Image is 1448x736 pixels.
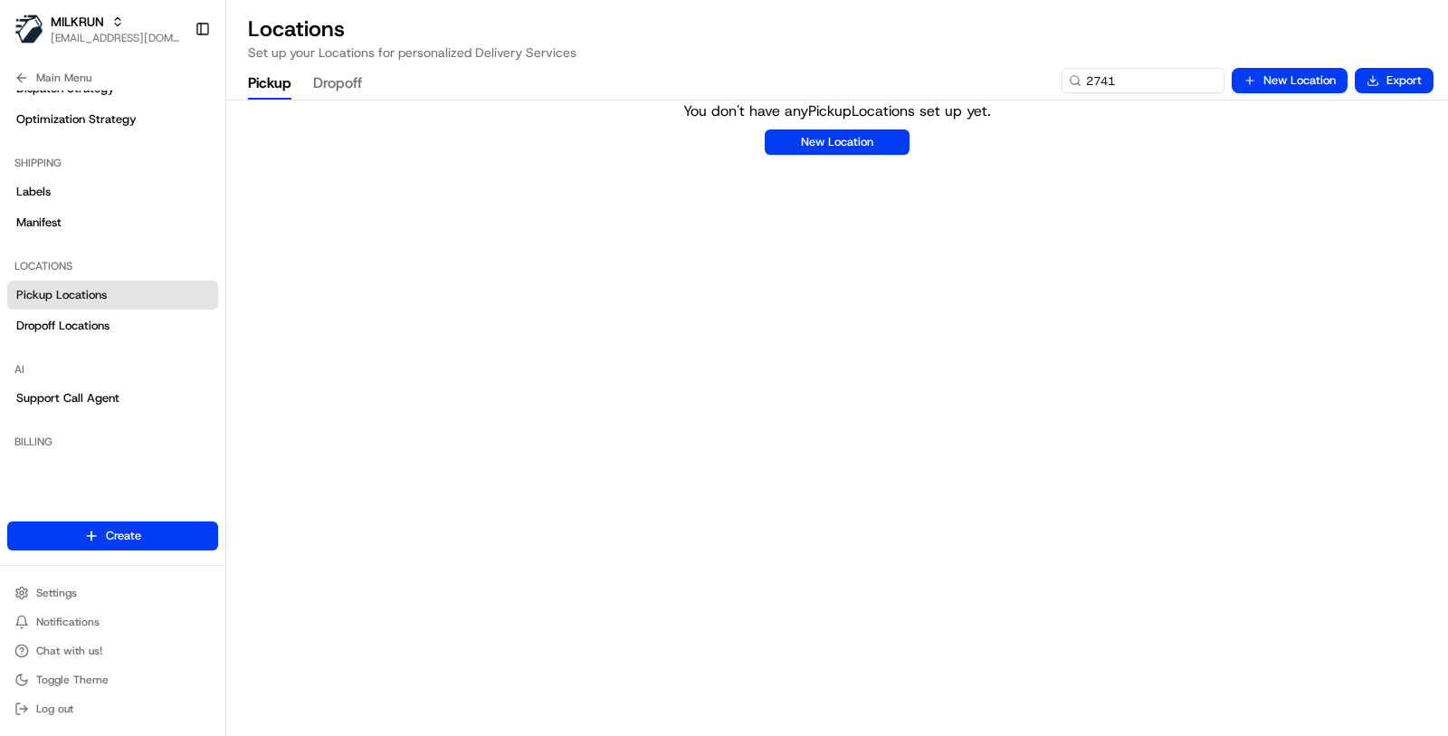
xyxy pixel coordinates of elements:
button: [EMAIL_ADDRESS][DOMAIN_NAME] [51,31,180,45]
span: Notifications [36,615,100,629]
span: Support Call Agent [16,390,119,406]
button: Start new chat [308,177,329,199]
p: Set up your Locations for personalized Delivery Services [248,43,1426,62]
div: Billing [7,427,218,456]
button: Export [1355,68,1434,93]
a: Support Call Agent [7,384,218,413]
a: Dropoff Locations [7,311,218,340]
span: Knowledge Base [36,404,138,422]
span: • [150,329,157,343]
span: Manifest [16,215,62,231]
span: [DATE] [160,280,197,294]
span: • [150,280,157,294]
a: Billing [7,456,218,485]
span: Billing [16,463,48,479]
span: Settings [36,586,77,600]
div: Locations [7,252,218,281]
img: Masood Aslam [18,311,47,340]
span: Toggle Theme [36,673,109,687]
span: Pylon [180,448,219,462]
a: 📗Knowledge Base [11,397,146,429]
a: Pickup Locations [7,281,218,310]
p: You don't have any Pickup Locations set up yet. [683,100,991,122]
button: Notifications [7,609,218,635]
button: New Location [1232,68,1348,93]
span: Main Menu [36,71,91,85]
div: Start new chat [81,172,297,190]
h2: Locations [248,14,1426,43]
a: Powered byPylon [128,447,219,462]
div: Past conversations [18,234,121,249]
button: New Location [765,129,910,155]
span: [PERSON_NAME] [56,280,147,294]
div: 📗 [18,406,33,420]
button: Chat with us! [7,638,218,664]
span: API Documentation [171,404,291,422]
button: MILKRUNMILKRUN[EMAIL_ADDRESS][DOMAIN_NAME] [7,7,187,51]
span: Pickup Locations [16,287,107,303]
img: 8016278978528_b943e370aa5ada12b00a_72.png [38,172,71,205]
span: Create [106,528,141,544]
span: [PERSON_NAME] [56,329,147,343]
span: Dropoff Locations [16,318,110,334]
p: Welcome 👋 [18,72,329,100]
button: Create [7,521,218,550]
a: 💻API Documentation [146,397,298,429]
a: Labels [7,177,218,206]
button: Main Menu [7,65,218,91]
a: Manifest [7,208,218,237]
button: MILKRUN [51,13,104,31]
img: MILKRUN [14,14,43,43]
div: Shipping [7,148,218,177]
div: AI [7,355,218,384]
span: Optimization Strategy [16,111,137,128]
img: 1736555255976-a54dd68f-1ca7-489b-9aae-adbdc363a1c4 [18,172,51,205]
div: 💻 [153,406,167,420]
img: Zach Benton [18,263,47,292]
button: See all [281,231,329,253]
button: Log out [7,696,218,722]
span: Log out [36,702,73,716]
span: Labels [16,184,51,200]
button: Toggle Theme [7,667,218,693]
span: [DATE] [160,329,197,343]
input: Type to search [1062,68,1224,93]
img: Nash [18,17,54,53]
input: Clear [47,116,299,135]
button: Dropoff [313,69,362,100]
button: Pickup [248,69,291,100]
div: We're available if you need us! [81,190,249,205]
button: Settings [7,580,218,606]
span: Chat with us! [36,644,102,658]
a: Optimization Strategy [7,105,218,134]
